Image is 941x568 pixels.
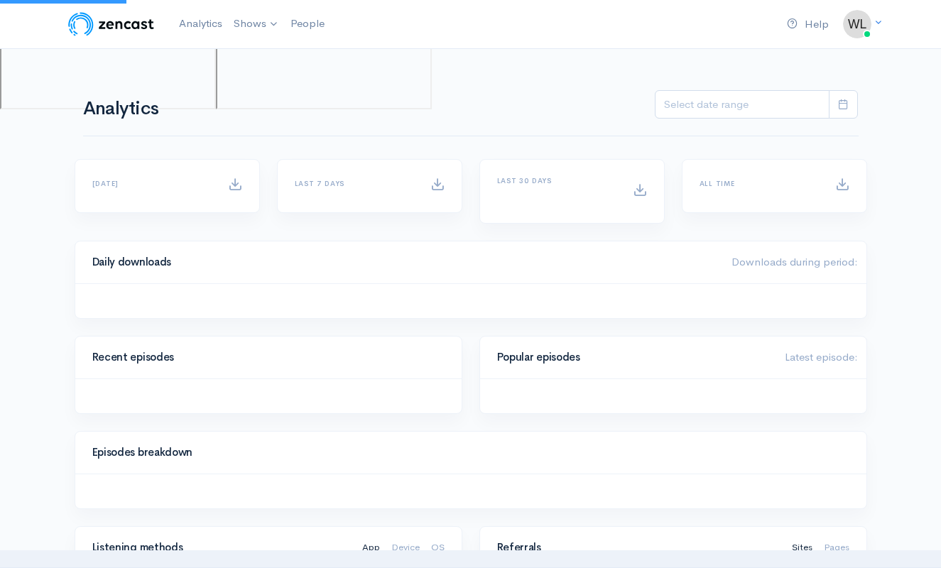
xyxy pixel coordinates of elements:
[497,542,775,554] h4: Referrals
[285,9,330,39] a: People
[228,9,285,40] a: Shows
[92,256,714,268] h4: Daily downloads
[655,90,830,119] input: analytics date range selector
[497,351,768,364] h4: Popular episodes
[700,180,818,187] h6: All time
[173,9,228,39] a: Analytics
[295,180,413,187] h6: Last 7 days
[843,10,871,38] img: ...
[83,99,198,119] h1: Analytics
[92,447,841,459] h4: Episodes breakdown
[785,350,858,364] span: Latest episode:
[92,180,211,187] h6: [DATE]
[66,10,156,38] img: ZenCast Logo
[731,255,858,268] span: Downloads during period:
[781,9,834,40] a: Help
[497,177,616,185] h6: Last 30 days
[92,351,436,364] h4: Recent episodes
[92,542,345,554] h4: Listening methods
